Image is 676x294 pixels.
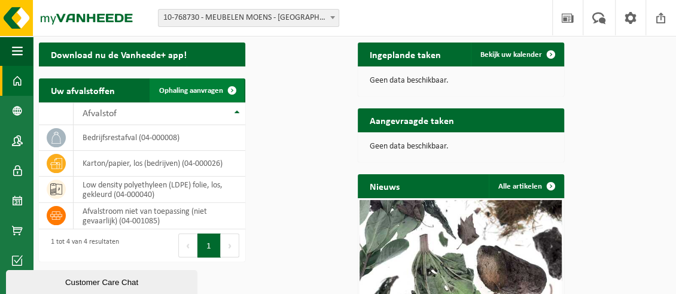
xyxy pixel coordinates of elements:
iframe: chat widget [6,268,200,294]
button: 1 [197,234,221,257]
a: Alle artikelen [489,174,563,198]
p: Geen data beschikbaar. [370,143,552,151]
td: bedrijfsrestafval (04-000008) [74,125,245,151]
a: Ophaling aanvragen [150,78,244,102]
span: Afvalstof [83,109,117,119]
h2: Aangevraagde taken [358,108,466,132]
span: 10-768730 - MEUBELEN MOENS - LONDERZEEL [159,10,339,26]
h2: Ingeplande taken [358,43,453,66]
span: 10-768730 - MEUBELEN MOENS - LONDERZEEL [158,9,339,27]
h2: Nieuws [358,174,412,198]
h2: Download nu de Vanheede+ app! [39,43,199,66]
button: Previous [178,234,197,257]
button: Next [221,234,239,257]
td: karton/papier, los (bedrijven) (04-000026) [74,151,245,177]
span: Ophaling aanvragen [159,87,223,95]
td: afvalstroom niet van toepassing (niet gevaarlijk) (04-001085) [74,203,245,229]
td: low density polyethyleen (LDPE) folie, los, gekleurd (04-000040) [74,177,245,203]
a: Bekijk uw kalender [471,43,563,66]
span: Bekijk uw kalender [480,51,542,59]
div: 1 tot 4 van 4 resultaten [45,232,119,259]
h2: Uw afvalstoffen [39,78,127,102]
p: Geen data beschikbaar. [370,77,552,85]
